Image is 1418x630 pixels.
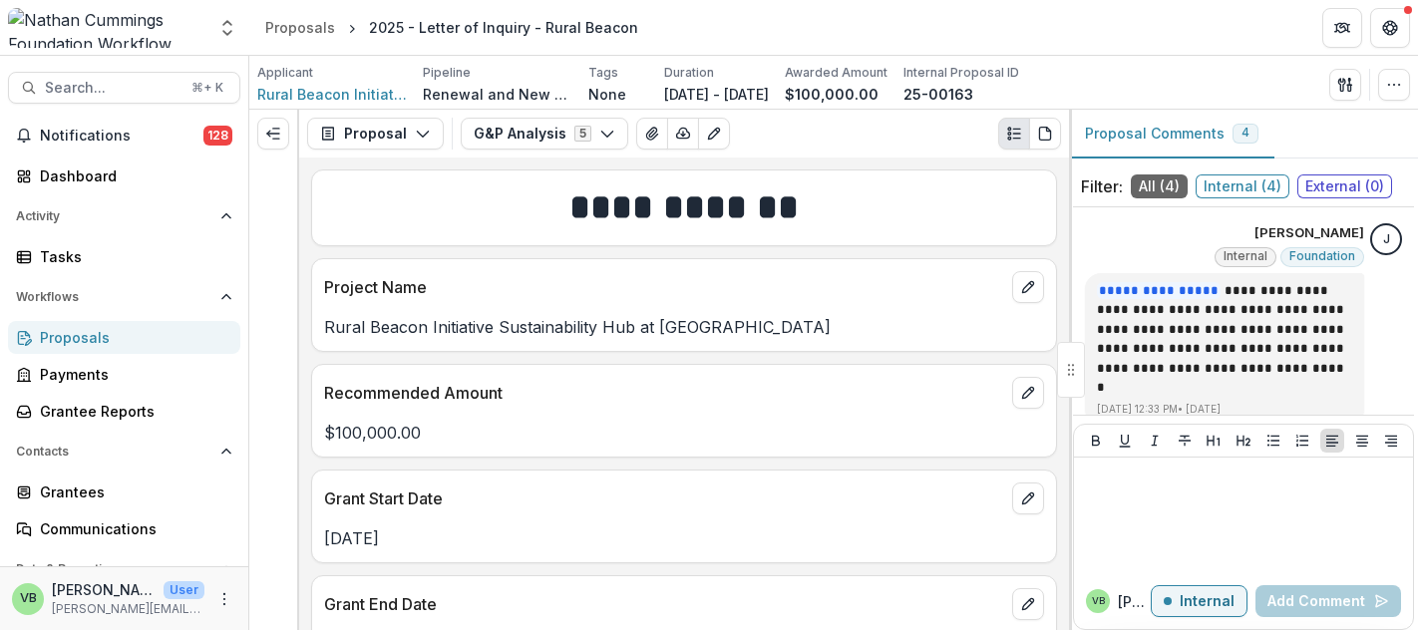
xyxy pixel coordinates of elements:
[903,64,1019,82] p: Internal Proposal ID
[1012,377,1044,409] button: edit
[1173,429,1197,453] button: Strike
[40,165,224,186] div: Dashboard
[423,84,572,105] p: Renewal and New Grants Pipeline
[1241,126,1249,140] span: 4
[40,364,224,385] div: Payments
[8,8,205,48] img: Nathan Cummings Foundation Workflow Sandbox logo
[16,209,212,223] span: Activity
[265,17,335,38] div: Proposals
[1290,429,1314,453] button: Ordered List
[903,84,973,105] p: 25-00163
[52,600,204,618] p: [PERSON_NAME][EMAIL_ADDRESS][PERSON_NAME][DOMAIN_NAME]
[664,84,769,105] p: [DATE] - [DATE]
[1202,429,1226,453] button: Heading 1
[1084,429,1108,453] button: Bold
[1232,429,1255,453] button: Heading 2
[423,64,471,82] p: Pipeline
[1113,429,1137,453] button: Underline
[1081,174,1123,198] p: Filter:
[307,118,444,150] button: Proposal
[16,290,212,304] span: Workflows
[1297,174,1392,198] span: External ( 0 )
[187,77,227,99] div: ⌘ + K
[40,518,224,539] div: Communications
[1379,429,1403,453] button: Align Right
[588,84,626,105] p: None
[1224,249,1267,263] span: Internal
[324,486,1004,510] p: Grant Start Date
[324,275,1004,299] p: Project Name
[1012,482,1044,514] button: edit
[324,315,1044,339] p: Rural Beacon Initiative Sustainability Hub at [GEOGRAPHIC_DATA]
[1196,174,1289,198] span: Internal ( 4 )
[40,327,224,348] div: Proposals
[1131,174,1188,198] span: All ( 4 )
[8,553,240,585] button: Open Data & Reporting
[8,358,240,391] a: Payments
[45,80,179,97] span: Search...
[1180,593,1235,610] p: Internal
[1322,8,1362,48] button: Partners
[8,240,240,273] a: Tasks
[1012,588,1044,620] button: edit
[1069,110,1274,158] button: Proposal Comments
[1029,118,1061,150] button: PDF view
[1261,429,1285,453] button: Bullet List
[785,84,879,105] p: $100,000.00
[203,126,232,146] span: 128
[324,592,1004,616] p: Grant End Date
[257,84,407,105] a: Rural Beacon Initiative
[1118,591,1151,612] p: [PERSON_NAME]
[8,159,240,192] a: Dashboard
[1289,249,1355,263] span: Foundation
[257,64,313,82] p: Applicant
[16,562,212,576] span: Data & Reporting
[1097,402,1352,417] p: [DATE] 12:33 PM • [DATE]
[1383,233,1390,246] div: Janet
[40,246,224,267] div: Tasks
[1370,8,1410,48] button: Get Help
[257,13,646,42] nav: breadcrumb
[16,445,212,459] span: Contacts
[8,436,240,468] button: Open Contacts
[257,118,289,150] button: Expand left
[8,72,240,104] button: Search...
[8,395,240,428] a: Grantee Reports
[20,592,37,605] div: Valerie Boucard
[257,13,343,42] a: Proposals
[8,475,240,508] a: Grantees
[40,481,224,502] div: Grantees
[698,118,730,150] button: Edit as form
[1151,585,1247,617] button: Internal
[213,8,241,48] button: Open entity switcher
[40,128,203,145] span: Notifications
[164,581,204,599] p: User
[1012,271,1044,303] button: edit
[664,64,714,82] p: Duration
[369,17,638,38] div: 2025 - Letter of Inquiry - Rural Beacon
[785,64,887,82] p: Awarded Amount
[1092,596,1105,606] div: Valerie Boucard
[8,120,240,152] button: Notifications128
[588,64,618,82] p: Tags
[1320,429,1344,453] button: Align Left
[1255,585,1401,617] button: Add Comment
[8,200,240,232] button: Open Activity
[324,526,1044,550] p: [DATE]
[212,587,236,611] button: More
[8,512,240,545] a: Communications
[52,579,156,600] p: [PERSON_NAME]
[324,421,1044,445] p: $100,000.00
[8,321,240,354] a: Proposals
[998,118,1030,150] button: Plaintext view
[1143,429,1167,453] button: Italicize
[1350,429,1374,453] button: Align Center
[1254,223,1364,243] p: [PERSON_NAME]
[40,401,224,422] div: Grantee Reports
[324,381,1004,405] p: Recommended Amount
[8,281,240,313] button: Open Workflows
[461,118,628,150] button: G&P Analysis5
[636,118,668,150] button: View Attached Files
